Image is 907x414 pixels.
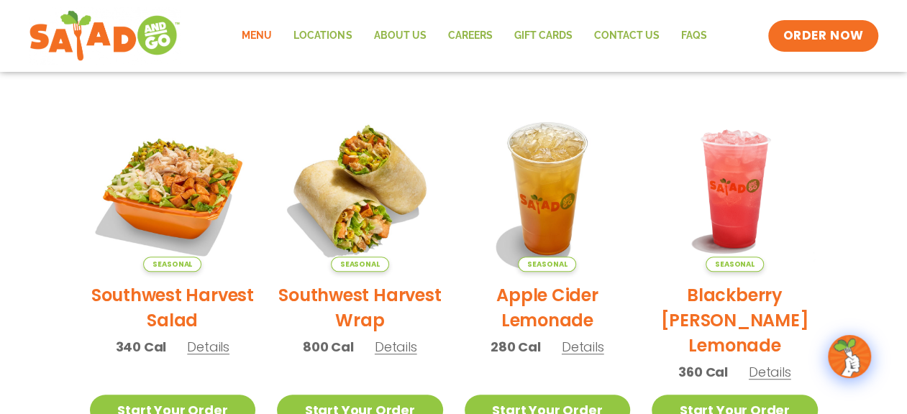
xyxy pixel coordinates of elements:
span: 800 Cal [303,337,354,356]
img: new-SAG-logo-768×292 [29,7,181,65]
span: 280 Cal [491,337,541,356]
span: Details [562,338,604,356]
h2: Blackberry [PERSON_NAME] Lemonade [652,282,818,358]
a: Menu [231,19,283,52]
img: wpChatIcon [829,336,870,377]
span: Seasonal [143,257,201,272]
span: 360 Cal [678,362,728,382]
a: About Us [363,19,437,52]
span: Seasonal [706,257,764,272]
a: Careers [437,19,503,52]
span: 340 Cal [116,337,167,356]
span: ORDER NOW [783,27,863,45]
span: Seasonal [331,257,389,272]
nav: Menu [231,19,717,52]
h2: Southwest Harvest Wrap [277,282,443,333]
img: Product photo for Southwest Harvest Wrap [277,106,443,272]
span: Details [749,363,791,381]
a: FAQs [670,19,717,52]
img: Product photo for Blackberry Bramble Lemonade [652,106,818,272]
h2: Apple Cider Lemonade [465,282,631,333]
span: Details [375,338,417,356]
img: Product photo for Southwest Harvest Salad [90,106,256,272]
a: Contact Us [583,19,670,52]
span: Details [187,338,229,356]
h2: Southwest Harvest Salad [90,282,256,333]
span: Seasonal [518,257,576,272]
a: ORDER NOW [768,20,878,52]
img: Product photo for Apple Cider Lemonade [465,106,631,272]
a: GIFT CARDS [503,19,583,52]
a: Locations [283,19,363,52]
